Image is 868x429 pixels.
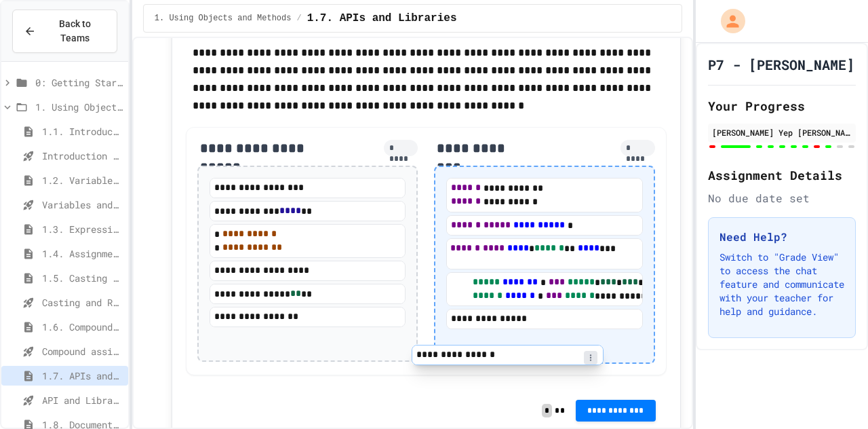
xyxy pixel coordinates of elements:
[719,229,844,245] h3: Need Help?
[307,10,457,26] span: 1.7. APIs and Libraries
[42,124,123,138] span: 1.1. Introduction to Algorithms, Programming, and Compilers
[44,17,106,45] span: Back to Teams
[708,55,854,74] h1: P7 - [PERSON_NAME]
[708,166,856,185] h2: Assignment Details
[42,198,123,212] span: Variables and Data Types - Quiz
[155,13,292,24] span: 1. Using Objects and Methods
[42,320,123,334] span: 1.6. Compound Assignment Operators
[712,126,852,138] div: [PERSON_NAME] Yep [PERSON_NAME]
[707,5,749,37] div: My Account
[42,173,123,187] span: 1.2. Variables and Data Types
[42,344,123,358] span: Compound assignment operators - Quiz
[296,13,301,24] span: /
[42,393,123,407] span: API and Libraries - Topic 1.7
[42,149,123,163] span: Introduction to Algorithms, Programming, and Compilers
[719,250,844,318] p: Switch to "Grade View" to access the chat feature and communicate with your teacher for help and ...
[35,75,123,90] span: 0: Getting Started
[35,100,123,114] span: 1. Using Objects and Methods
[708,96,856,115] h2: Your Progress
[42,246,123,261] span: 1.4. Assignment and Input
[42,295,123,310] span: Casting and Ranges of variables - Quiz
[42,222,123,236] span: 1.3. Expressions and Output [New]
[42,271,123,285] span: 1.5. Casting and Ranges of Values
[42,369,123,383] span: 1.7. APIs and Libraries
[12,10,117,53] button: Back to Teams
[708,190,856,206] div: No due date set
